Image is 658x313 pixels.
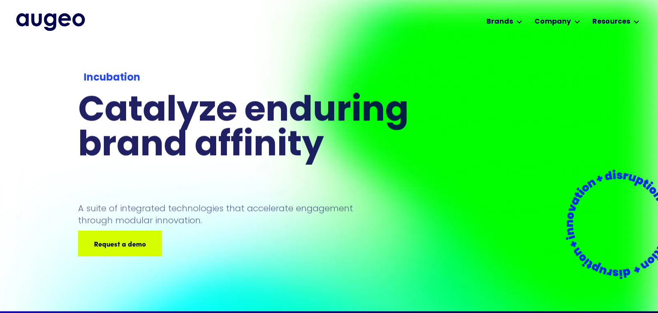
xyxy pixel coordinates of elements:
h1: Catalyze enduring brand affinity [78,94,449,164]
div: Resources [592,17,630,27]
div: Company [534,17,571,27]
a: Request a demo [78,231,162,256]
a: home [16,13,85,30]
p: A suite of integrated technologies that accelerate engagement through modular innovation. [78,202,373,226]
div: Incubation [84,71,443,86]
div: Brands [486,17,513,27]
img: Augeo's full logo in midnight blue. [16,13,85,30]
